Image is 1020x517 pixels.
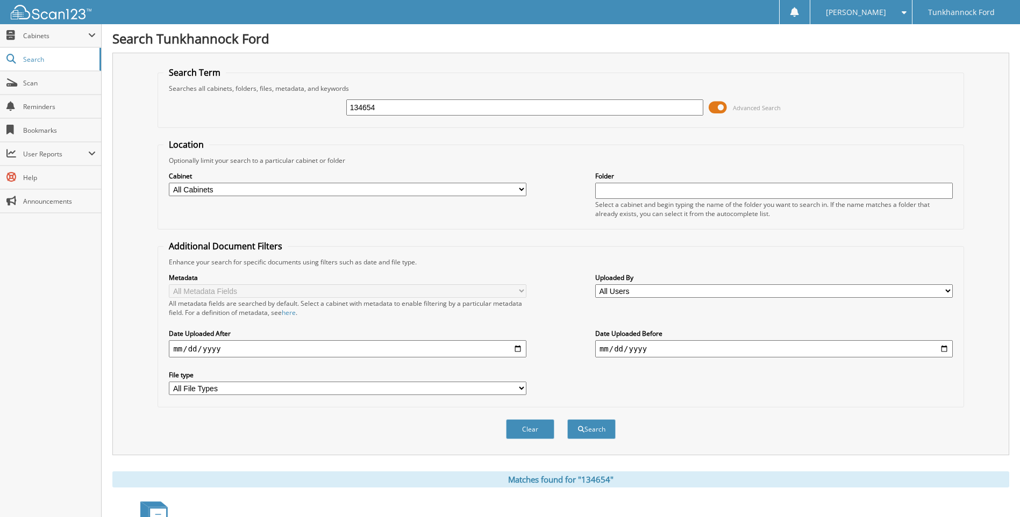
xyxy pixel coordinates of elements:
label: Date Uploaded After [169,329,526,338]
div: Select a cabinet and begin typing the name of the folder you want to search in. If the name match... [595,200,953,218]
legend: Location [163,139,209,150]
img: scan123-logo-white.svg [11,5,91,19]
div: Enhance your search for specific documents using filters such as date and file type. [163,257,958,267]
div: Searches all cabinets, folders, files, metadata, and keywords [163,84,958,93]
label: Cabinet [169,171,526,181]
span: Tunkhannock Ford [928,9,995,16]
div: Optionally limit your search to a particular cabinet or folder [163,156,958,165]
label: Uploaded By [595,273,953,282]
button: Clear [506,419,554,439]
legend: Search Term [163,67,226,78]
span: Announcements [23,197,96,206]
span: Help [23,173,96,182]
div: Matches found for "134654" [112,471,1009,487]
span: Bookmarks [23,126,96,135]
div: All metadata fields are searched by default. Select a cabinet with metadata to enable filtering b... [169,299,526,317]
label: File type [169,370,526,379]
label: Date Uploaded Before [595,329,953,338]
span: [PERSON_NAME] [826,9,886,16]
span: Cabinets [23,31,88,40]
span: Search [23,55,94,64]
input: start [169,340,526,357]
label: Folder [595,171,953,181]
legend: Additional Document Filters [163,240,288,252]
span: Scan [23,78,96,88]
button: Search [567,419,616,439]
span: Advanced Search [733,104,781,112]
h1: Search Tunkhannock Ford [112,30,1009,47]
input: end [595,340,953,357]
span: User Reports [23,149,88,159]
label: Metadata [169,273,526,282]
a: here [282,308,296,317]
span: Reminders [23,102,96,111]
